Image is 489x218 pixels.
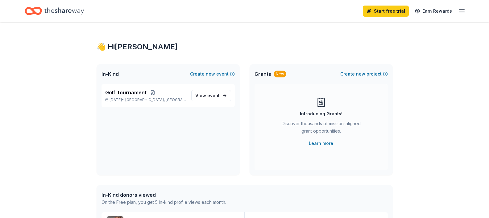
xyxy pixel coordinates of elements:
button: Createnewevent [190,70,235,78]
a: Learn more [309,140,333,147]
div: In-Kind donors viewed [102,191,226,199]
div: New [274,71,286,77]
span: Grants [255,70,271,78]
div: Discover thousands of mission-aligned grant opportunities. [279,120,363,137]
span: event [207,93,220,98]
a: View event [191,90,231,101]
p: [DATE] • [105,97,186,102]
div: On the Free plan, you get 5 in-kind profile views each month. [102,199,226,206]
div: Introducing Grants! [300,110,342,117]
a: Home [25,4,84,18]
span: new [356,70,365,78]
span: Golf Tournament [105,89,147,96]
a: Earn Rewards [411,6,456,17]
div: 👋 Hi [PERSON_NAME] [97,42,393,52]
span: View [195,92,220,99]
span: new [206,70,215,78]
span: [GEOGRAPHIC_DATA], [GEOGRAPHIC_DATA] [125,97,186,102]
button: Createnewproject [340,70,388,78]
a: Start free trial [363,6,409,17]
span: In-Kind [102,70,119,78]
